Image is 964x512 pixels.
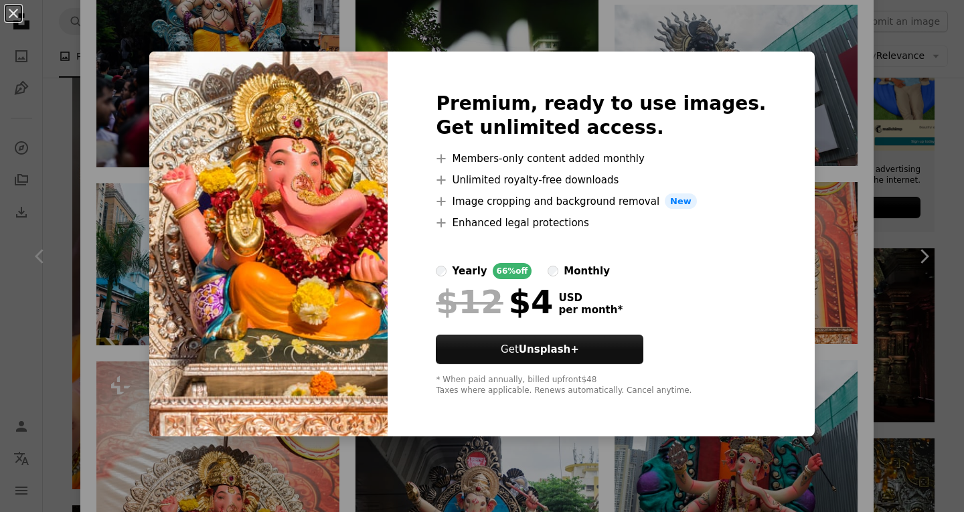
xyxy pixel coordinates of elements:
input: monthly [548,266,558,276]
button: GetUnsplash+ [436,335,643,364]
h2: Premium, ready to use images. Get unlimited access. [436,92,766,140]
li: Enhanced legal protections [436,215,766,231]
span: New [665,193,697,209]
span: USD [558,292,623,304]
span: $12 [436,284,503,319]
div: * When paid annually, billed upfront $48 Taxes where applicable. Renews automatically. Cancel any... [436,375,766,396]
li: Members-only content added monthly [436,151,766,167]
span: per month * [558,304,623,316]
strong: Unsplash+ [519,343,579,355]
div: yearly [452,263,487,279]
img: premium_photo-1679485159525-15e31081b6b1 [149,52,388,437]
input: yearly66%off [436,266,447,276]
li: Image cropping and background removal [436,193,766,209]
div: $4 [436,284,553,319]
div: 66% off [493,263,532,279]
div: monthly [564,263,610,279]
li: Unlimited royalty-free downloads [436,172,766,188]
